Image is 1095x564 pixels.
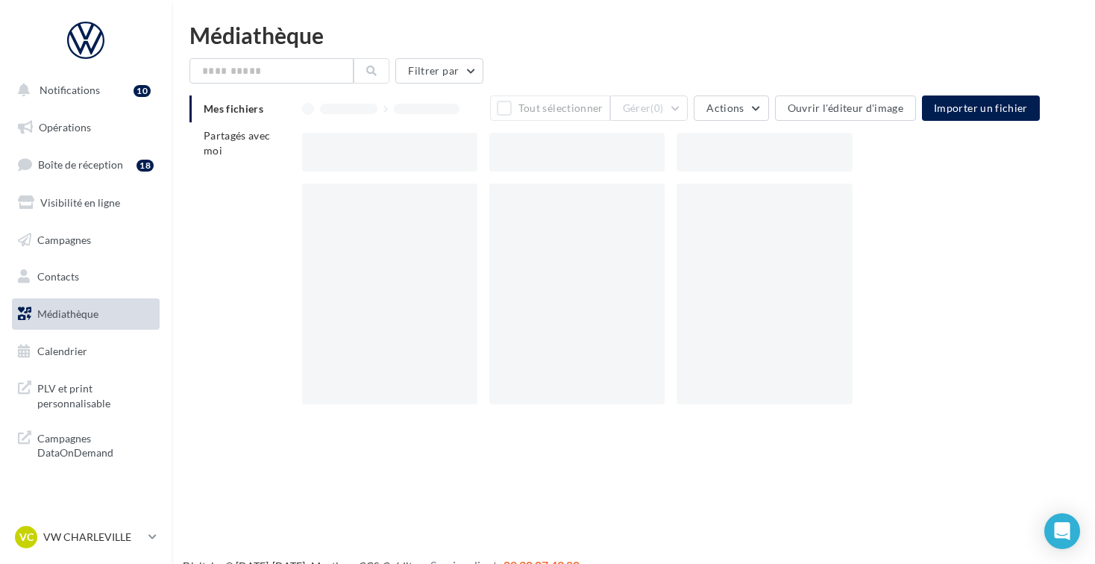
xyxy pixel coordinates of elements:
div: Open Intercom Messenger [1044,513,1080,549]
p: VW CHARLEVILLE [43,530,142,545]
span: Importer un fichier [934,101,1028,114]
a: Campagnes DataOnDemand [9,422,163,466]
span: Opérations [39,121,91,134]
button: Filtrer par [395,58,483,84]
a: Contacts [9,261,163,292]
div: Médiathèque [189,24,1077,46]
div: 10 [134,85,151,97]
button: Actions [694,95,768,121]
span: Contacts [37,270,79,283]
button: Tout sélectionner [490,95,609,121]
span: Campagnes DataOnDemand [37,428,154,460]
span: (0) [650,102,663,114]
span: Boîte de réception [38,158,123,171]
a: VC VW CHARLEVILLE [12,523,160,551]
a: PLV et print personnalisable [9,372,163,416]
button: Importer un fichier [922,95,1040,121]
button: Gérer(0) [610,95,688,121]
a: Calendrier [9,336,163,367]
span: Mes fichiers [204,102,263,115]
span: Actions [706,101,744,114]
span: Visibilité en ligne [40,196,120,209]
span: VC [19,530,34,545]
div: 18 [137,160,154,172]
a: Médiathèque [9,298,163,330]
span: Campagnes [37,233,91,245]
span: Notifications [40,84,100,96]
a: Opérations [9,112,163,143]
a: Boîte de réception18 [9,148,163,181]
button: Ouvrir l'éditeur d'image [775,95,916,121]
a: Visibilité en ligne [9,187,163,219]
a: Campagnes [9,225,163,256]
span: PLV et print personnalisable [37,378,154,410]
button: Notifications 10 [9,75,157,106]
span: Calendrier [37,345,87,357]
span: Médiathèque [37,307,98,320]
span: Partagés avec moi [204,129,271,157]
